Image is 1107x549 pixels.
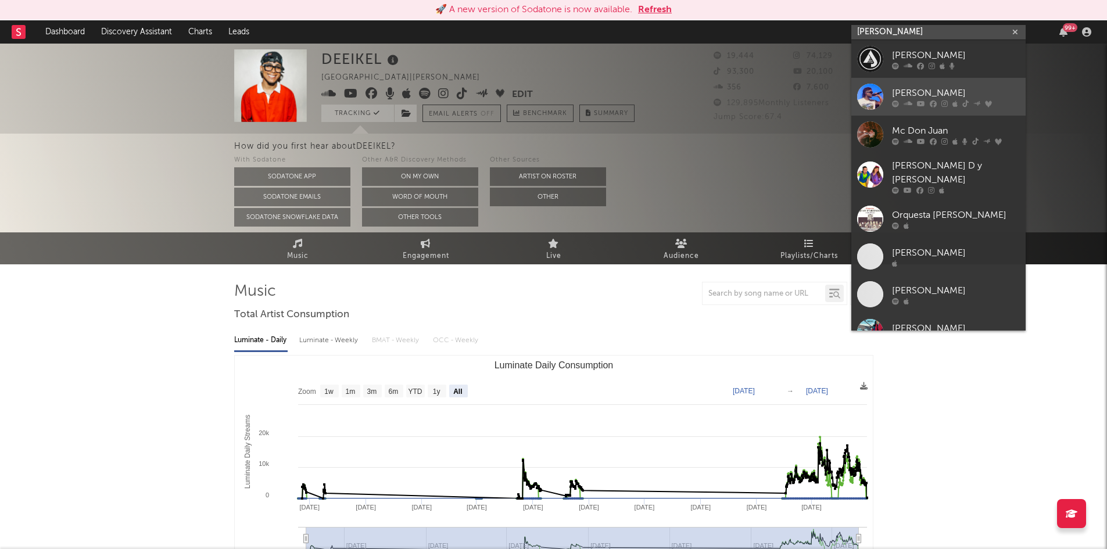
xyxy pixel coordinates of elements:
span: Engagement [403,249,449,263]
div: [PERSON_NAME] [892,86,1020,100]
span: 356 [714,84,741,91]
div: 99 + [1063,23,1077,32]
text: 0 [265,491,268,498]
button: Edit [512,88,533,102]
a: Discovery Assistant [93,20,180,44]
div: [PERSON_NAME] [892,246,1020,260]
a: Orquesta [PERSON_NAME] [851,200,1026,238]
span: 20,100 [793,68,833,76]
button: Other [490,188,606,206]
a: [PERSON_NAME] [851,40,1026,78]
a: Benchmark [507,105,574,122]
a: Charts [180,20,220,44]
div: Luminate - Daily [234,331,288,350]
text: [DATE] [746,504,766,511]
text: [DATE] [299,504,320,511]
text: Zoom [298,387,316,396]
button: Word Of Mouth [362,188,478,206]
span: Total Artist Consumption [234,308,349,322]
text: [DATE] [801,504,822,511]
text: [DATE] [806,387,828,395]
a: Engagement [362,232,490,264]
a: Music [234,232,362,264]
span: Benchmark [523,107,567,121]
text: 1w [324,387,334,396]
a: [PERSON_NAME] [851,313,1026,351]
text: [DATE] [523,504,543,511]
span: 7,600 [793,84,829,91]
button: Email AlertsOff [422,105,501,122]
button: Sodatone App [234,167,350,186]
em: Off [481,111,495,117]
button: Sodatone Snowflake Data [234,208,350,227]
div: Luminate - Weekly [299,331,360,350]
span: 74,129 [793,52,833,60]
a: [PERSON_NAME] [851,78,1026,116]
button: Tracking [321,105,394,122]
input: Search by song name or URL [703,289,825,299]
span: Music [287,249,309,263]
a: [PERSON_NAME] [851,238,1026,275]
div: [PERSON_NAME] [892,321,1020,335]
div: [PERSON_NAME] [892,48,1020,62]
a: Live [490,232,618,264]
a: [PERSON_NAME] D y [PERSON_NAME] [851,153,1026,200]
button: Summary [579,105,635,122]
text: [DATE] [579,504,599,511]
a: [PERSON_NAME] [851,275,1026,313]
text: [DATE] [411,504,432,511]
div: Other Sources [490,153,606,167]
a: Leads [220,20,257,44]
div: Mc Don Juan [892,124,1020,138]
button: Other Tools [362,208,478,227]
span: Live [546,249,561,263]
text: [DATE] [634,504,654,511]
text: [DATE] [733,387,755,395]
a: Dashboard [37,20,93,44]
button: Artist on Roster [490,167,606,186]
text: YTD [408,387,422,396]
text: → [787,387,794,395]
text: 3m [367,387,377,396]
div: [PERSON_NAME] D y [PERSON_NAME] [892,159,1020,187]
span: 19,444 [714,52,754,60]
span: Audience [664,249,699,263]
a: Audience [618,232,746,264]
div: [PERSON_NAME] [892,284,1020,297]
text: 10k [259,460,269,467]
div: Orquesta [PERSON_NAME] [892,208,1020,222]
text: [DATE] [356,504,376,511]
text: All [453,387,462,396]
text: 1m [345,387,355,396]
button: Sodatone Emails [234,188,350,206]
div: [GEOGRAPHIC_DATA] | [PERSON_NAME] [321,71,493,85]
a: Mc Don Juan [851,116,1026,153]
text: 6m [388,387,398,396]
button: Refresh [638,3,672,17]
button: 99+ [1059,27,1067,37]
text: Luminate Daily Streams [243,415,252,489]
text: [DATE] [467,504,487,511]
text: Luminate Daily Consumption [494,360,613,370]
input: Search for artists [851,25,1026,40]
div: With Sodatone [234,153,350,167]
span: Summary [594,110,628,117]
span: Jump Score: 67.4 [714,113,782,121]
span: Playlists/Charts [780,249,838,263]
div: 🚀 A new version of Sodatone is now available. [435,3,632,17]
text: [DATE] [690,504,711,511]
a: Playlists/Charts [746,232,873,264]
span: 129,895 Monthly Listeners [714,99,829,107]
button: On My Own [362,167,478,186]
div: DEEIKEL [321,49,402,69]
text: 1y [432,387,440,396]
text: 20k [259,429,269,436]
span: 93,300 [714,68,754,76]
div: Other A&R Discovery Methods [362,153,478,167]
